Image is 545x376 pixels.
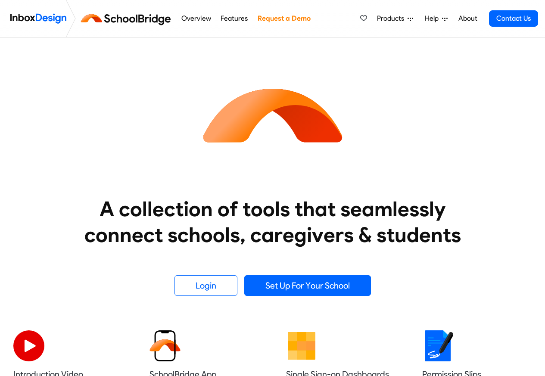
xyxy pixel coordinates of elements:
img: schoolbridge logo [79,8,176,29]
a: Login [174,275,237,296]
img: 2022_07_11_icon_video_playback.svg [13,330,44,361]
img: 2022_01_13_icon_sb_app.svg [149,330,181,361]
a: Features [218,10,250,27]
a: Contact Us [489,10,538,27]
img: 2022_01_13_icon_grid.svg [286,330,317,361]
img: 2022_01_18_icon_signature.svg [422,330,453,361]
a: About [456,10,480,27]
a: Products [374,10,417,27]
a: Set Up For Your School [244,275,371,296]
img: icon_schoolbridge.svg [195,37,350,193]
span: Help [425,13,442,24]
a: Help [421,10,451,27]
a: Request a Demo [255,10,313,27]
heading: A collection of tools that seamlessly connect schools, caregivers & students [68,196,477,248]
span: Products [377,13,408,24]
a: Overview [179,10,213,27]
